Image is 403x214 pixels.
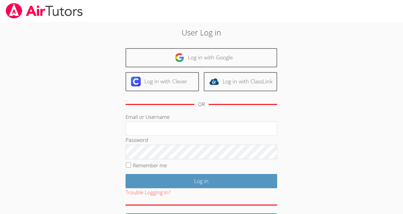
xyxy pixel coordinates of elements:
a: Log in with Google [126,48,277,67]
a: Log in with Clever [126,72,199,91]
img: classlink-logo-d6bb404cc1216ec64c9a2012d9dc4662098be43eaf13dc465df04b49fa7ab582.svg [209,77,219,86]
img: clever-logo-6eab21bc6e7a338710f1a6ff85c0baf02591cd810cc4098c63d3a4b26e2feb20.svg [131,77,141,86]
button: Trouble Logging In? [126,188,170,197]
label: Password [126,136,148,143]
input: Log in [126,174,277,188]
label: Remember me [133,162,167,169]
label: Email or Username [126,113,170,120]
h2: User Log in [93,27,311,38]
img: airtutors_banner-c4298cdbf04f3fff15de1276eac7730deb9818008684d7c2e4769d2f7ddbe033.png [5,3,83,18]
a: Log in with ClassLink [204,72,277,91]
img: google-logo-50288ca7cdecda66e5e0955fdab243c47b7ad437acaf1139b6f446037453330a.svg [175,53,184,62]
div: OR [198,100,205,109]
